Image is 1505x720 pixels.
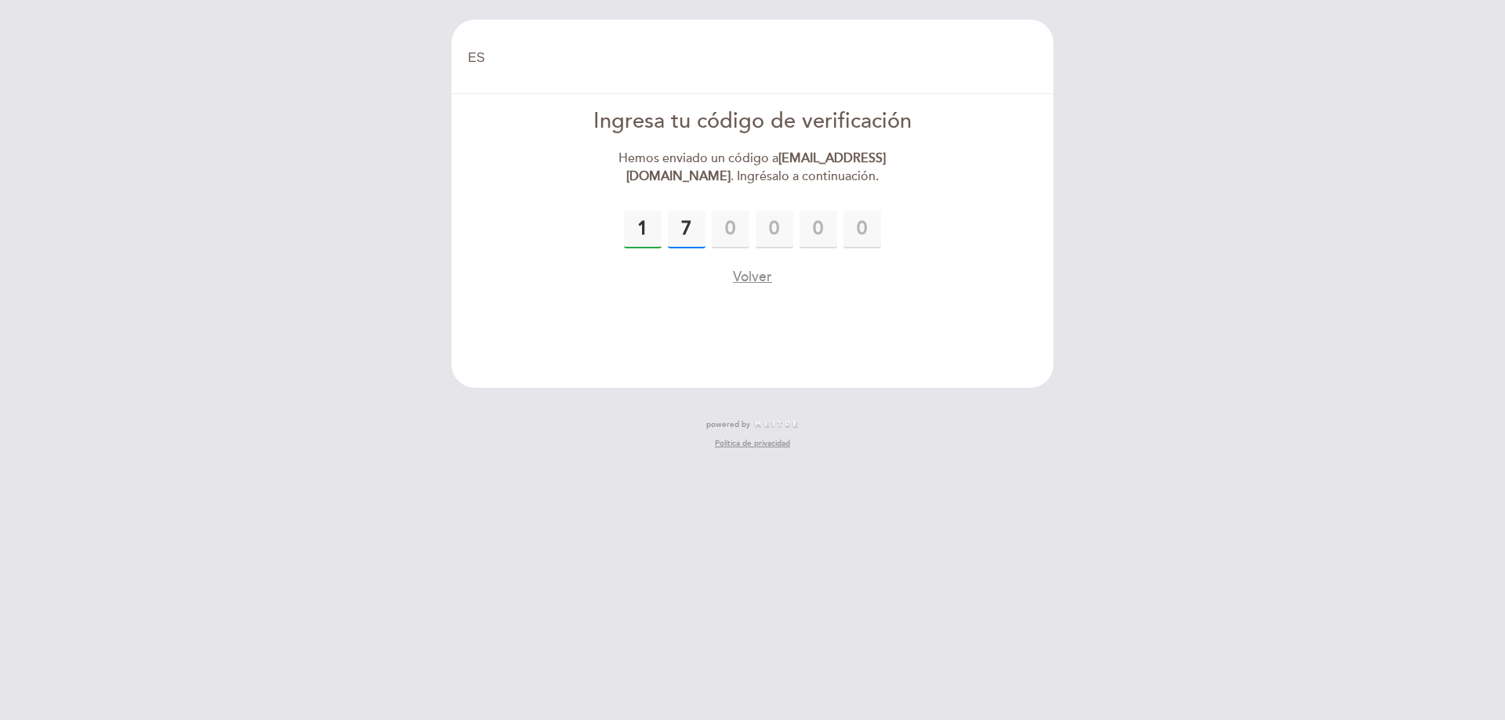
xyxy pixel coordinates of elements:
input: 0 [624,211,662,248]
img: MEITRE [754,421,799,429]
input: 0 [800,211,837,248]
input: 0 [712,211,749,248]
button: Volver [733,267,772,287]
input: 0 [668,211,705,248]
input: 0 [843,211,881,248]
input: 0 [756,211,793,248]
div: Hemos enviado un código a . Ingrésalo a continuación. [573,150,933,186]
a: Política de privacidad [715,438,790,449]
strong: [EMAIL_ADDRESS][DOMAIN_NAME] [626,150,887,184]
div: Ingresa tu código de verificación [573,107,933,137]
span: powered by [706,419,750,430]
a: powered by [706,419,799,430]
